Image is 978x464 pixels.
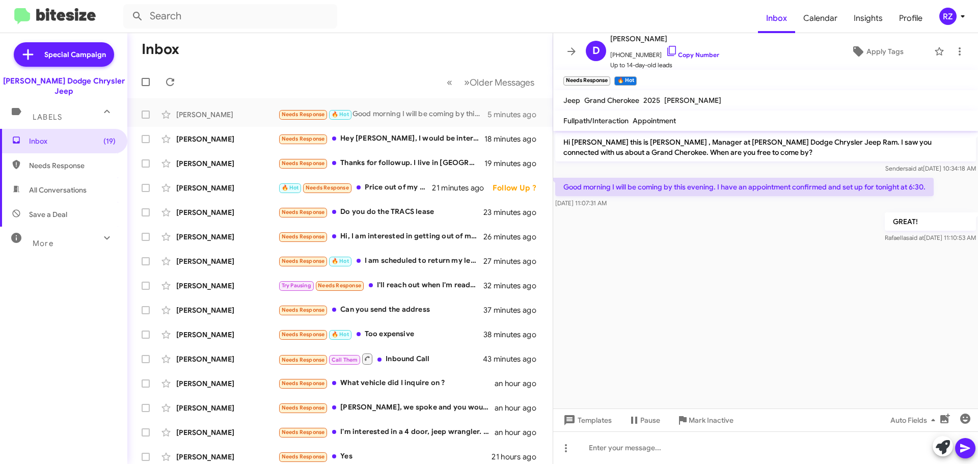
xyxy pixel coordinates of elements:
[278,133,484,145] div: Hey [PERSON_NAME], I would be interested in a new car. Thinking Durango or jeep, but I need to ta...
[610,33,719,45] span: [PERSON_NAME]
[176,158,278,169] div: [PERSON_NAME]
[584,96,639,105] span: Grand Cherokee
[282,135,325,142] span: Needs Response
[278,108,487,120] div: Good morning I will be coming by this evening. I have an appointment confirmed and set up for ton...
[666,51,719,59] a: Copy Number
[464,76,470,89] span: »
[278,426,495,438] div: I'm interested in a 4 door, jeep wrangler. Budget 25k, automatic
[278,377,495,389] div: What vehicle did I inquire on ?
[825,42,929,61] button: Apply Tags
[487,110,545,120] div: 5 minutes ago
[278,182,432,194] div: Price out of my range
[176,207,278,217] div: [PERSON_NAME]
[555,178,934,196] p: Good morning I will be coming by this evening. I have an appointment confirmed and set up for ton...
[561,411,612,429] span: Templates
[458,72,540,93] button: Next
[614,76,636,86] small: 🔥 Hot
[44,49,106,60] span: Special Campaign
[470,77,534,88] span: Older Messages
[29,160,116,171] span: Needs Response
[493,183,545,193] div: Follow Up ?
[483,354,545,364] div: 43 minutes ago
[282,209,325,215] span: Needs Response
[29,136,116,146] span: Inbox
[278,402,495,414] div: [PERSON_NAME], we spoke and you wound up giving a good deal but it was a day late as the other je...
[278,280,483,291] div: I'll reach out when I'm ready. Not ready right now
[33,113,62,122] span: Labels
[610,60,719,70] span: Up to 14-day-old leads
[282,184,299,191] span: 🔥 Hot
[432,183,492,193] div: 21 minutes ago
[282,380,325,387] span: Needs Response
[176,305,278,315] div: [PERSON_NAME]
[484,134,545,144] div: 18 minutes ago
[278,329,483,340] div: Too expensive
[668,411,742,429] button: Mark Inactive
[332,258,349,264] span: 🔥 Hot
[278,231,483,242] div: Hi, I am interested in getting out of my 2023 grand Cherokee lease. I have 5 payments left at 536...
[890,411,939,429] span: Auto Fields
[664,96,721,105] span: [PERSON_NAME]
[282,429,325,435] span: Needs Response
[885,212,976,231] p: GREAT!
[278,157,484,169] div: Thanks for followup. I live in [GEOGRAPHIC_DATA] and would plan to truck van to my location. Buy ...
[885,234,976,241] span: Rafaella [DATE] 11:10:53 AM
[891,4,931,33] a: Profile
[495,403,545,413] div: an hour ago
[103,136,116,146] span: (19)
[33,239,53,248] span: More
[278,451,492,462] div: Yes
[563,76,610,86] small: Needs Response
[176,134,278,144] div: [PERSON_NAME]
[176,354,278,364] div: [PERSON_NAME]
[282,404,325,411] span: Needs Response
[483,232,545,242] div: 26 minutes ago
[492,452,545,462] div: 21 hours ago
[795,4,846,33] a: Calendar
[906,234,924,241] span: said at
[758,4,795,33] a: Inbox
[633,116,676,125] span: Appointment
[176,110,278,120] div: [PERSON_NAME]
[176,452,278,462] div: [PERSON_NAME]
[563,116,629,125] span: Fullpath/Interaction
[282,160,325,167] span: Needs Response
[176,183,278,193] div: [PERSON_NAME]
[592,43,600,59] span: D
[483,330,545,340] div: 38 minutes ago
[483,305,545,315] div: 37 minutes ago
[282,258,325,264] span: Needs Response
[441,72,458,93] button: Previous
[483,207,545,217] div: 23 minutes ago
[484,158,545,169] div: 19 minutes ago
[441,72,540,93] nav: Page navigation example
[495,427,545,438] div: an hour ago
[176,403,278,413] div: [PERSON_NAME]
[931,8,967,25] button: RZ
[278,304,483,316] div: Can you send the address
[483,281,545,291] div: 32 minutes ago
[495,378,545,389] div: an hour ago
[29,185,87,195] span: All Conversations
[176,427,278,438] div: [PERSON_NAME]
[176,232,278,242] div: [PERSON_NAME]
[846,4,891,33] a: Insights
[29,209,67,220] span: Save a Deal
[142,41,179,58] h1: Inbox
[176,330,278,340] div: [PERSON_NAME]
[123,4,337,29] input: Search
[282,111,325,118] span: Needs Response
[282,331,325,338] span: Needs Response
[332,331,349,338] span: 🔥 Hot
[885,165,976,172] span: Sender [DATE] 10:34:18 AM
[278,206,483,218] div: Do you do the TRACS lease
[332,357,358,363] span: Call Them
[905,165,923,172] span: said at
[318,282,361,289] span: Needs Response
[176,281,278,291] div: [PERSON_NAME]
[282,357,325,363] span: Needs Response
